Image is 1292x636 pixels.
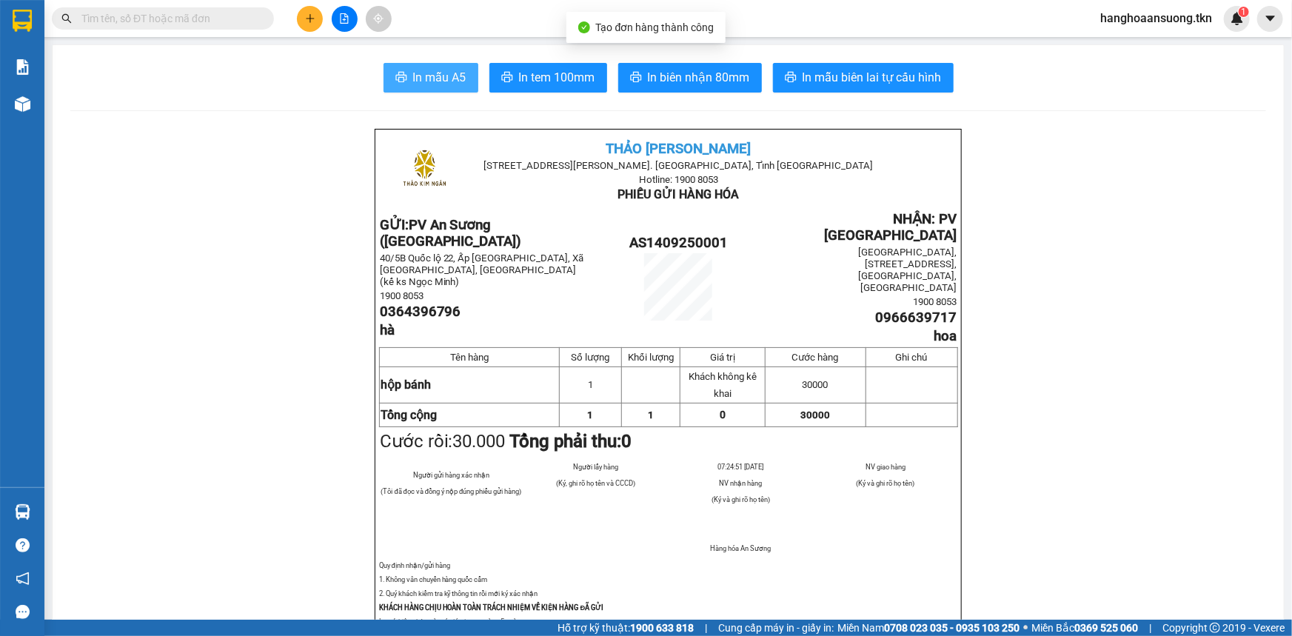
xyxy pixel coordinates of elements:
span: NV giao hàng [866,463,906,471]
button: aim [366,6,392,32]
span: caret-down [1264,12,1277,25]
span: 1 [648,409,654,421]
span: Giá trị [710,352,735,363]
span: Ghi chú [896,352,928,363]
span: printer [395,71,407,85]
button: printerIn biên nhận 80mm [618,63,762,93]
span: PV An Sương ([GEOGRAPHIC_DATA]) [380,217,522,250]
strong: KHÁCH HÀNG CHỊU HOÀN TOÀN TRÁCH NHIỆM VỀ KIỆN HÀNG ĐÃ GỬI [379,603,604,612]
span: Khối lượng [628,352,674,363]
span: AS1409250001 [629,235,728,251]
span: 0966639717 [876,309,957,326]
strong: 1900 633 818 [630,622,694,634]
span: 1900 8053 [914,296,957,307]
span: | [705,620,707,636]
span: Người lấy hàng [573,463,618,471]
span: Tên hàng [450,352,489,363]
img: solution-icon [15,59,30,75]
span: Miền Bắc [1031,620,1138,636]
span: 0 [720,409,726,421]
span: Cước hàng [792,352,839,363]
span: (Tôi đã đọc và đồng ý nộp đúng phiếu gửi hàng) [381,487,522,495]
span: [GEOGRAPHIC_DATA], [STREET_ADDRESS], [GEOGRAPHIC_DATA], [GEOGRAPHIC_DATA] [859,247,957,293]
span: copyright [1210,623,1220,633]
span: Số lượng [571,352,609,363]
span: In biên nhận 80mm [648,68,750,87]
span: 07:24:51 [DATE] [717,463,763,471]
span: check-circle [578,21,590,33]
span: [STREET_ADDRESS][PERSON_NAME]. [GEOGRAPHIC_DATA], Tỉnh [GEOGRAPHIC_DATA] [484,160,874,171]
span: message [16,605,30,619]
img: logo-vxr [13,10,32,32]
img: logo [388,134,461,207]
span: (Ký và ghi rõ họ tên) [712,495,770,503]
span: aim [373,13,384,24]
span: file-add [339,13,349,24]
img: warehouse-icon [15,504,30,520]
span: hà [380,322,395,338]
span: (Ký, ghi rõ họ tên và CCCD) [556,479,635,487]
span: printer [785,71,797,85]
strong: 0708 023 035 - 0935 103 250 [884,622,1020,634]
sup: 1 [1239,7,1249,17]
span: hộp bánh [381,378,431,392]
span: 0364396796 [380,304,461,320]
span: 1. Không vân chuyển hàng quốc cấm [379,575,488,583]
strong: 0369 525 060 [1074,622,1138,634]
span: 1 [1241,7,1246,17]
span: Lưu ý: biên nhận này có giá trị trong vòng 5 ngày [379,617,521,626]
span: In mẫu A5 [413,68,466,87]
span: 2. Quý khách kiểm tra kỹ thông tin rồi mới ký xác nhận [379,589,538,597]
span: PHIẾU GỬI HÀNG HÓA [618,187,740,201]
strong: Tổng cộng [381,408,437,422]
span: ⚪️ [1023,625,1028,631]
span: Hotline: 1900 8053 [639,174,718,185]
span: THẢO [PERSON_NAME] [606,141,752,157]
span: Cước rồi: [380,431,632,452]
span: Hỗ trợ kỹ thuật: [558,620,694,636]
img: icon-new-feature [1231,12,1244,25]
span: 30000 [803,379,829,390]
span: NHẬN: PV [GEOGRAPHIC_DATA] [825,211,957,244]
span: | [1149,620,1151,636]
span: hoa [934,328,957,344]
span: notification [16,572,30,586]
span: Người gửi hàng xác nhận [413,471,489,479]
span: 30000 [800,409,830,421]
span: 30.000 [453,431,506,452]
button: plus [297,6,323,32]
span: search [61,13,72,24]
span: In mẫu biên lai tự cấu hình [803,68,942,87]
span: Miền Nam [837,620,1020,636]
button: caret-down [1257,6,1283,32]
span: 1900 8053 [380,290,424,301]
span: printer [501,71,513,85]
span: Quy định nhận/gửi hàng [379,561,450,569]
span: (Ký và ghi rõ họ tên) [856,479,914,487]
span: In tem 100mm [519,68,595,87]
span: 1 [587,409,593,421]
button: printerIn mẫu A5 [384,63,478,93]
button: file-add [332,6,358,32]
span: 40/5B Quốc lộ 22, Ấp [GEOGRAPHIC_DATA], Xã [GEOGRAPHIC_DATA], [GEOGRAPHIC_DATA] (kế ks Ngọc Minh) [380,252,584,287]
span: Cung cấp máy in - giấy in: [718,620,834,636]
button: printerIn tem 100mm [489,63,607,93]
span: 0 [622,431,632,452]
span: Hàng hóa An Sương [710,544,771,552]
button: printerIn mẫu biên lai tự cấu hình [773,63,954,93]
span: 1 [588,379,593,390]
img: warehouse-icon [15,96,30,112]
span: Tạo đơn hàng thành công [596,21,714,33]
strong: Tổng phải thu: [510,431,632,452]
strong: GỬI: [380,217,522,250]
input: Tìm tên, số ĐT hoặc mã đơn [81,10,256,27]
span: printer [630,71,642,85]
span: Khách không kê khai [689,371,757,399]
span: question-circle [16,538,30,552]
span: hanghoaansuong.tkn [1088,9,1224,27]
span: plus [305,13,315,24]
span: NV nhận hàng [719,479,762,487]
